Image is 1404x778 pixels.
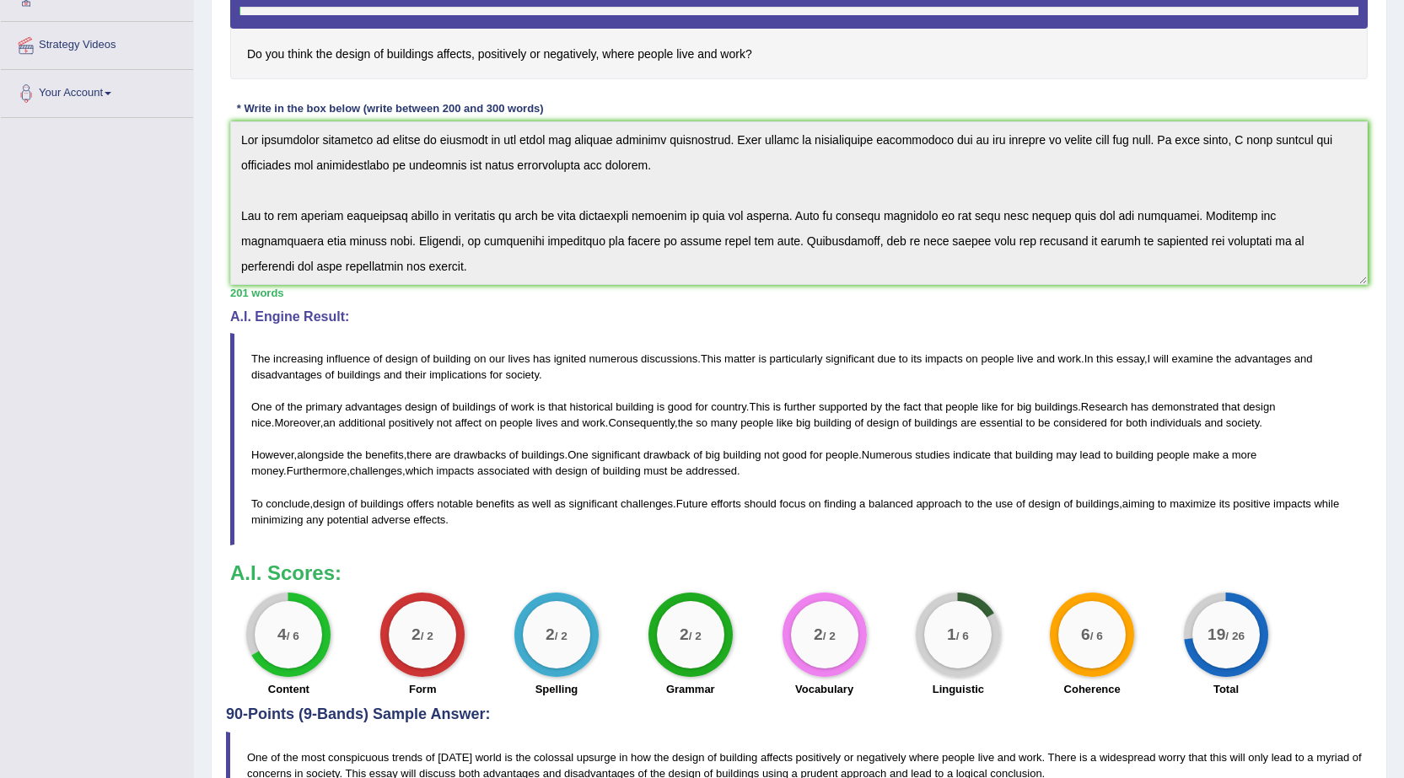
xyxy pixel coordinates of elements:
[589,352,638,365] span: numerous
[500,416,533,429] span: people
[977,497,992,510] span: the
[1158,497,1167,510] span: to
[643,448,691,461] span: drawback
[535,681,578,697] label: Spelling
[1063,497,1073,510] span: of
[867,416,899,429] span: design
[869,497,913,510] span: balanced
[406,464,433,477] span: which
[1,22,193,64] a: Strategy Videos
[348,497,358,510] span: of
[230,333,1368,545] blockquote: . . , . . . . , . , . , , . . . , , . , . , .
[947,625,956,644] big: 1
[678,416,693,429] span: the
[455,416,481,429] span: affect
[814,625,823,644] big: 2
[1216,352,1231,365] span: the
[327,513,368,526] span: potential
[773,400,781,413] span: is
[1036,352,1055,365] span: and
[925,352,963,365] span: impacts
[995,497,1013,510] span: use
[1001,400,1014,413] span: for
[1148,352,1151,365] span: I
[740,416,773,429] span: people
[474,352,486,365] span: on
[1081,400,1128,413] span: Research
[902,416,912,429] span: of
[435,448,451,461] span: are
[809,497,820,510] span: on
[275,400,284,413] span: of
[1064,681,1121,697] label: Coherence
[490,368,503,381] span: for
[1016,497,1025,510] span: of
[440,400,449,413] span: of
[421,352,430,365] span: of
[711,497,741,510] span: efforts
[313,497,345,510] span: design
[555,464,587,477] span: design
[405,400,437,413] span: design
[251,448,294,461] span: However
[689,630,702,643] small: / 2
[686,464,737,477] span: addressed
[668,400,692,413] span: good
[877,352,896,365] span: due
[350,464,402,477] span: challenges
[489,352,505,365] span: our
[347,448,362,461] span: the
[429,368,487,381] span: implications
[590,464,600,477] span: of
[701,352,722,365] span: This
[603,464,641,477] span: building
[915,448,949,461] span: studies
[1157,448,1190,461] span: people
[561,416,579,429] span: and
[1116,352,1144,365] span: essay
[554,497,566,510] span: as
[981,352,1014,365] span: people
[569,497,618,510] span: significant
[1104,448,1113,461] span: to
[666,681,715,697] label: Grammar
[759,352,767,365] span: is
[814,416,852,429] span: building
[903,400,921,413] span: fact
[826,448,858,461] span: people
[345,400,401,413] span: advantages
[1170,497,1216,510] span: maximize
[437,464,475,477] span: impacts
[288,400,303,413] span: the
[326,352,370,365] span: influence
[1080,448,1101,461] span: lead
[532,497,551,510] span: well
[819,400,868,413] span: supported
[277,625,287,644] big: 4
[1225,630,1245,643] small: / 26
[389,416,433,429] span: positively
[956,630,969,643] small: / 6
[305,400,342,413] span: primary
[1084,352,1094,365] span: In
[1273,497,1311,510] span: impacts
[643,464,667,477] span: must
[1096,352,1113,365] span: this
[533,352,551,365] span: has
[608,416,675,429] span: Consequently
[696,416,707,429] span: so
[1294,352,1313,365] span: and
[779,497,805,510] span: focus
[1,70,193,112] a: Your Account
[770,352,823,365] span: particularly
[822,630,835,643] small: / 2
[535,416,557,429] span: lives
[230,309,1368,325] h4: A.I. Engine Result:
[795,681,853,697] label: Vocabulary
[854,416,863,429] span: of
[1222,400,1240,413] span: that
[409,681,437,697] label: Form
[437,497,473,510] span: notable
[413,513,445,526] span: effects
[251,464,283,477] span: money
